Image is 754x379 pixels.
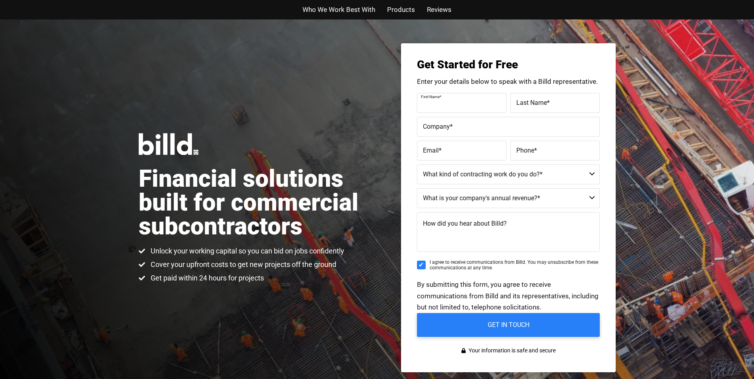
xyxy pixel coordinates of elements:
a: Reviews [427,4,452,15]
p: Enter your details below to speak with a Billd representative. [417,78,600,85]
span: Unlock your working capital so you can bid on jobs confidently [149,246,344,256]
h3: Get Started for Free [417,59,600,70]
span: By submitting this form, you agree to receive communications from Billd and its representatives, ... [417,280,599,311]
span: Phone [516,146,534,154]
a: Products [387,4,415,15]
input: GET IN TOUCH [417,313,600,337]
span: I agree to receive communications from Billd. You may unsubscribe from these communications at an... [430,259,600,271]
a: Who We Work Best With [302,4,375,15]
span: Company [423,122,450,130]
span: Cover your upfront costs to get new projects off the ground [149,260,336,269]
span: Last Name [516,99,547,106]
span: How did you hear about Billd? [423,220,507,227]
input: I agree to receive communications from Billd. You may unsubscribe from these communications at an... [417,261,426,269]
h1: Financial solutions built for commercial subcontractors [139,167,377,238]
span: First Name [421,94,440,99]
span: Email [423,146,439,154]
span: Your information is safe and secure [467,345,556,356]
span: Get paid within 24 hours for projects [149,273,264,283]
